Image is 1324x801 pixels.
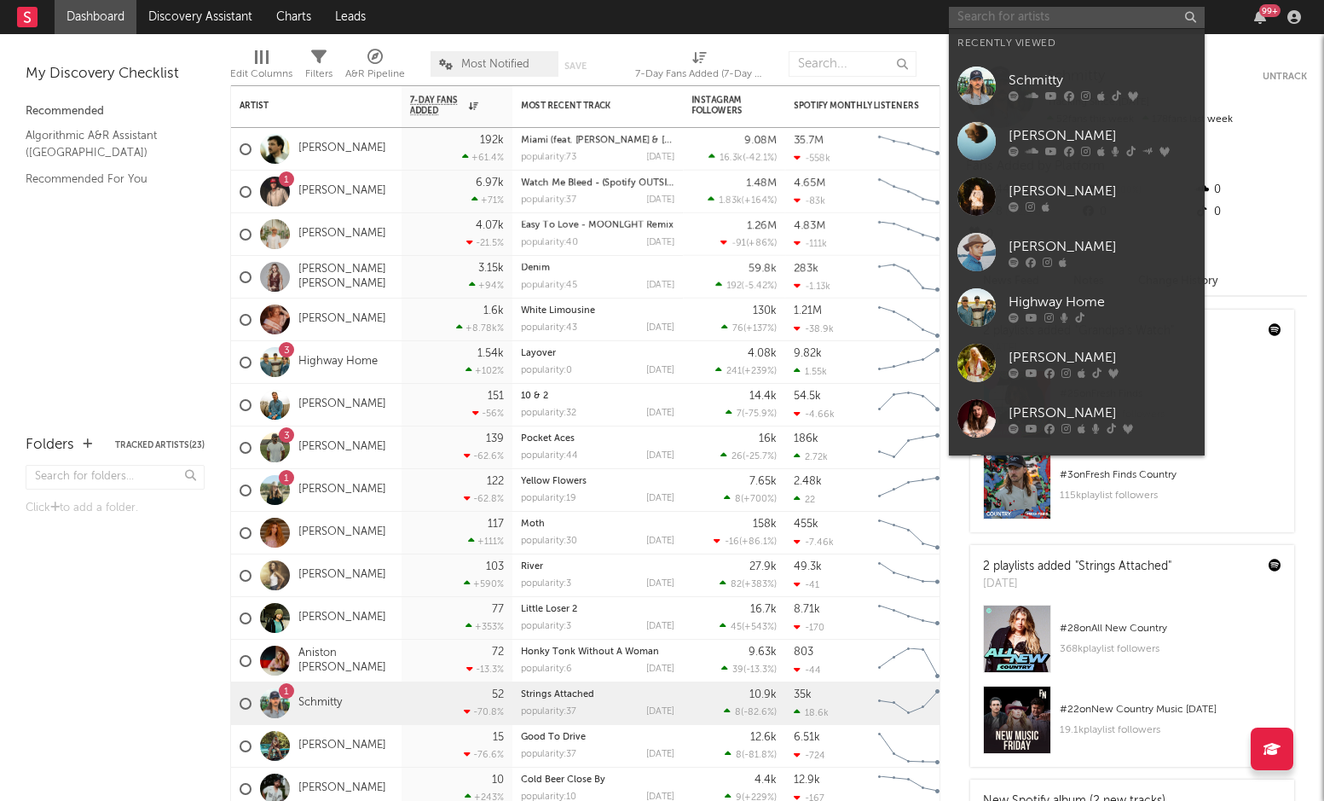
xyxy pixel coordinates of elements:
[737,409,742,419] span: 7
[720,621,777,632] div: ( )
[746,665,774,675] span: -13.3 %
[744,751,774,760] span: -81.8 %
[983,576,1171,593] div: [DATE]
[749,391,777,402] div: 14.4k
[521,605,674,614] div: Little Loser 2
[465,621,504,632] div: +353 %
[646,323,674,333] div: [DATE]
[794,366,827,377] div: 1.55k
[521,281,577,290] div: popularity: 45
[794,519,818,530] div: 455k
[521,306,595,316] a: White Limousine
[521,647,659,657] a: Honky Tonk Without A Woman
[298,647,393,676] a: Aniston [PERSON_NAME]
[476,220,504,231] div: 4.07k
[749,476,777,487] div: 7.65k
[870,384,947,427] svg: Chart title
[691,96,751,116] div: Instagram Followers
[478,263,504,274] div: 3.15k
[949,169,1205,224] a: [PERSON_NAME]
[26,102,205,122] div: Recommended
[970,451,1294,532] a: #3onFresh Finds Country115kplaylist followers
[521,690,594,699] a: Strings Attached
[483,305,504,316] div: 1.6k
[646,622,674,631] div: [DATE]
[1060,699,1281,720] div: # 22 on New Country Music [DATE]
[521,136,674,145] div: Miami (feat. Lil Wayne & Rick Ross)
[794,238,827,249] div: -111k
[521,221,674,230] a: Easy To Love - MOONLGHT Remix
[1194,201,1307,223] div: 0
[714,536,777,547] div: ( )
[1060,639,1281,659] div: 368k playlist followers
[794,647,813,658] div: 803
[240,101,367,111] div: Artist
[794,348,822,359] div: 9.82k
[521,562,674,572] div: River
[1263,68,1307,85] button: Untrack
[521,519,545,529] a: Moth
[476,177,504,189] div: 6.97k
[488,519,504,530] div: 117
[298,483,386,497] a: [PERSON_NAME]
[26,465,205,490] input: Search for folders...
[870,341,947,384] svg: Chart title
[646,665,674,674] div: [DATE]
[298,355,378,369] a: Highway Home
[1009,403,1196,423] div: [PERSON_NAME]
[747,220,777,231] div: 1.26M
[744,623,774,632] span: +543 %
[646,238,674,247] div: [DATE]
[1194,179,1307,201] div: 0
[949,335,1205,391] a: [PERSON_NAME]
[487,476,504,487] div: 122
[794,263,818,274] div: 283k
[794,561,822,572] div: 49.3k
[870,299,947,341] svg: Chart title
[957,33,1196,54] div: Recently Viewed
[469,280,504,291] div: +94 %
[732,665,743,675] span: 39
[230,43,292,92] div: Edit Columns
[492,647,504,658] div: 72
[794,153,830,164] div: -558k
[753,305,777,316] div: 130k
[1009,292,1196,312] div: Highway Home
[1009,70,1196,90] div: Schmitty
[749,239,774,248] span: +86 %
[870,427,947,469] svg: Chart title
[26,498,205,519] div: Click to add a folder.
[735,495,741,504] span: 8
[646,451,674,461] div: [DATE]
[1060,618,1281,639] div: # 28 on All New Country
[736,751,742,760] span: 8
[949,280,1205,335] a: Highway Home
[345,43,405,92] div: A&R Pipeline
[521,434,674,444] div: Pocket Aces
[461,59,529,70] span: Most Notified
[521,562,543,572] a: River
[521,178,674,188] div: Watch Me Bleed - (Spotify OUTSIDE Version) - Live From Austin, TX
[794,220,825,231] div: 4.83M
[521,178,970,188] a: Watch Me Bleed - (Spotify OUTSIDE Version) - Live From [GEOGRAPHIC_DATA], [GEOGRAPHIC_DATA]
[721,322,777,334] div: ( )
[521,349,556,358] a: Layover
[1060,465,1281,485] div: # 3 on Fresh Finds Country
[746,177,777,189] div: 1.48M
[521,775,674,785] div: Cold Beer Close By
[521,733,674,742] div: Good To Drive
[794,750,825,761] div: -724
[456,322,504,334] div: +8.78k %
[492,604,504,615] div: 77
[1254,10,1266,24] button: 99+
[870,171,947,213] svg: Chart title
[744,282,774,291] span: -5.42 %
[726,408,777,419] div: ( )
[744,135,777,146] div: 9.08M
[521,409,576,418] div: popularity: 32
[726,367,742,376] span: 241
[1060,720,1281,740] div: 19.1k playlist followers
[466,664,504,675] div: -13.3 %
[635,43,763,92] div: 7-Day Fans Added (7-Day Fans Added)
[298,525,386,540] a: [PERSON_NAME]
